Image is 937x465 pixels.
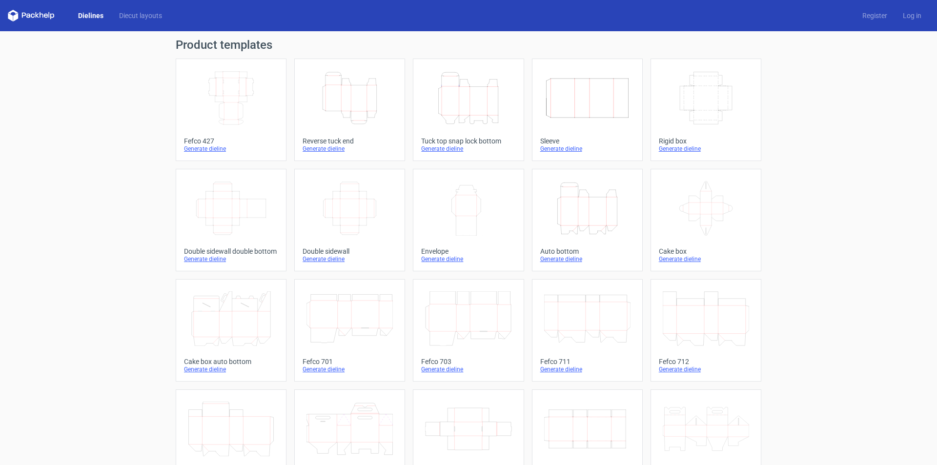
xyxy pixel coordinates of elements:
div: Generate dieline [184,255,278,263]
a: Reverse tuck endGenerate dieline [294,59,405,161]
div: Fefco 711 [540,358,634,365]
div: Generate dieline [421,145,515,153]
div: Generate dieline [184,145,278,153]
div: Reverse tuck end [303,137,397,145]
a: Diecut layouts [111,11,170,20]
div: Fefco 427 [184,137,278,145]
a: Cake box auto bottomGenerate dieline [176,279,286,382]
div: Generate dieline [303,365,397,373]
a: SleeveGenerate dieline [532,59,643,161]
a: Register [855,11,895,20]
div: Generate dieline [540,145,634,153]
a: Log in [895,11,929,20]
div: Auto bottom [540,247,634,255]
div: Generate dieline [421,255,515,263]
a: Rigid boxGenerate dieline [651,59,761,161]
div: Generate dieline [540,365,634,373]
div: Double sidewall double bottom [184,247,278,255]
div: Generate dieline [659,145,753,153]
a: Dielines [70,11,111,20]
a: Auto bottomGenerate dieline [532,169,643,271]
div: Generate dieline [303,255,397,263]
div: Generate dieline [184,365,278,373]
div: Envelope [421,247,515,255]
a: EnvelopeGenerate dieline [413,169,524,271]
a: Tuck top snap lock bottomGenerate dieline [413,59,524,161]
a: Double sidewallGenerate dieline [294,169,405,271]
a: Fefco 701Generate dieline [294,279,405,382]
div: Rigid box [659,137,753,145]
div: Cake box auto bottom [184,358,278,365]
a: Double sidewall double bottomGenerate dieline [176,169,286,271]
div: Generate dieline [659,365,753,373]
div: Fefco 701 [303,358,397,365]
div: Fefco 703 [421,358,515,365]
h1: Product templates [176,39,761,51]
div: Generate dieline [303,145,397,153]
div: Sleeve [540,137,634,145]
div: Cake box [659,247,753,255]
div: Tuck top snap lock bottom [421,137,515,145]
a: Fefco 712Generate dieline [651,279,761,382]
div: Generate dieline [659,255,753,263]
a: Fefco 427Generate dieline [176,59,286,161]
a: Fefco 711Generate dieline [532,279,643,382]
div: Fefco 712 [659,358,753,365]
div: Generate dieline [540,255,634,263]
a: Cake boxGenerate dieline [651,169,761,271]
a: Fefco 703Generate dieline [413,279,524,382]
div: Generate dieline [421,365,515,373]
div: Double sidewall [303,247,397,255]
